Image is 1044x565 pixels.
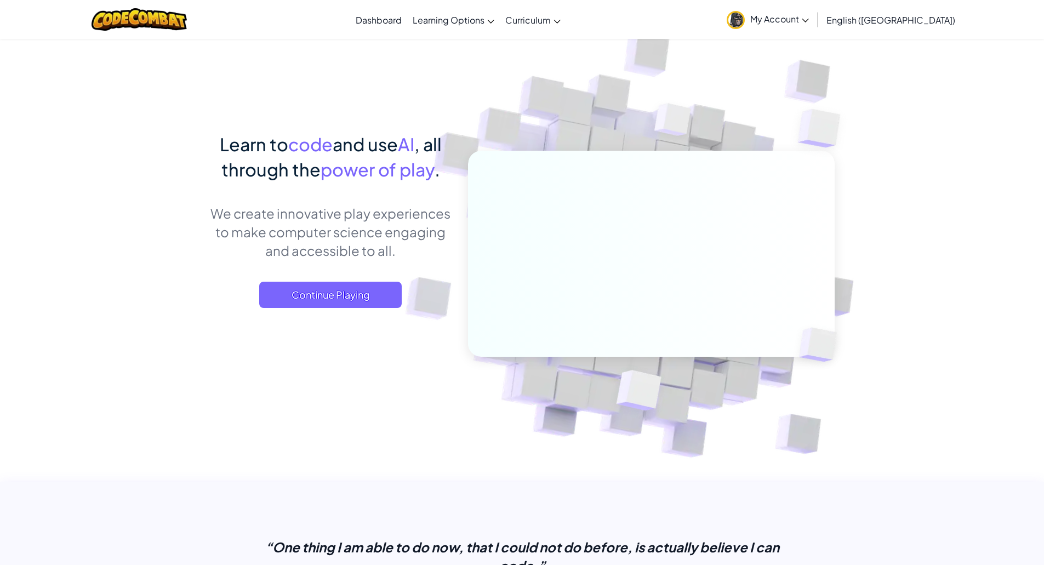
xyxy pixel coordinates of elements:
a: Learning Options [407,5,500,35]
a: English ([GEOGRAPHIC_DATA]) [821,5,961,35]
img: CodeCombat logo [92,8,187,31]
span: Learning Options [413,14,484,26]
img: avatar [727,11,745,29]
span: and use [333,133,398,155]
span: Curriculum [505,14,551,26]
span: AI [398,133,414,155]
span: My Account [750,13,809,25]
span: Learn to [220,133,288,155]
img: Overlap cubes [589,347,687,438]
a: Curriculum [500,5,566,35]
img: Overlap cubes [634,82,712,163]
a: Continue Playing [259,282,402,308]
a: Dashboard [350,5,407,35]
span: code [288,133,333,155]
a: My Account [721,2,814,37]
span: English ([GEOGRAPHIC_DATA]) [826,14,955,26]
p: We create innovative play experiences to make computer science engaging and accessible to all. [210,204,452,260]
img: Overlap cubes [780,305,863,385]
span: power of play [321,158,435,180]
span: . [435,158,440,180]
img: Overlap cubes [776,82,871,175]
